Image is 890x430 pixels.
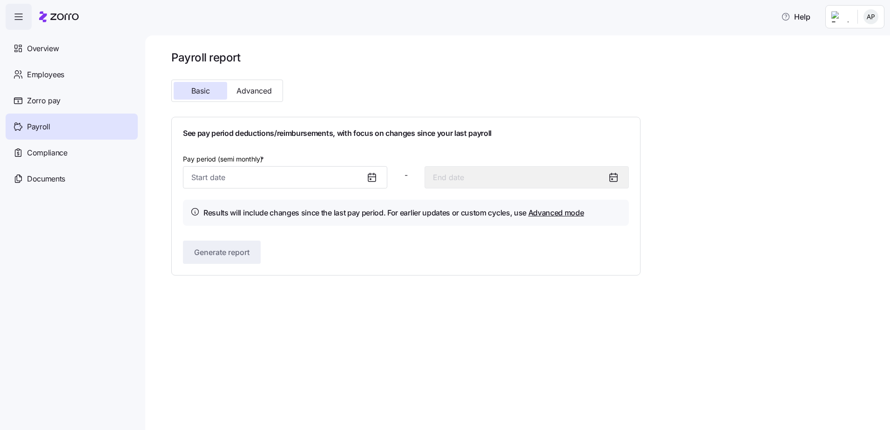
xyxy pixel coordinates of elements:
[27,43,59,54] span: Overview
[194,247,249,258] span: Generate report
[27,147,67,159] span: Compliance
[405,169,408,181] span: -
[6,114,138,140] a: Payroll
[27,95,61,107] span: Zorro pay
[781,11,810,22] span: Help
[183,241,261,264] button: Generate report
[863,9,878,24] img: 780ebfad21b1aa7c1139b0d95e98d7c4
[236,87,272,94] span: Advanced
[191,87,210,94] span: Basic
[831,11,850,22] img: Employer logo
[6,140,138,166] a: Compliance
[6,61,138,87] a: Employees
[203,207,584,219] h4: Results will include changes since the last pay period. For earlier updates or custom cycles, use
[27,121,50,133] span: Payroll
[27,173,65,185] span: Documents
[6,166,138,192] a: Documents
[6,87,138,114] a: Zorro pay
[6,35,138,61] a: Overview
[774,7,818,26] button: Help
[528,208,584,217] a: Advanced mode
[171,50,641,65] h1: Payroll report
[27,69,64,81] span: Employees
[425,166,629,188] input: End date
[183,154,266,164] label: Pay period (semi monthly)
[183,128,629,138] h1: See pay period deductions/reimbursements, with focus on changes since your last payroll
[183,166,387,188] input: Start date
